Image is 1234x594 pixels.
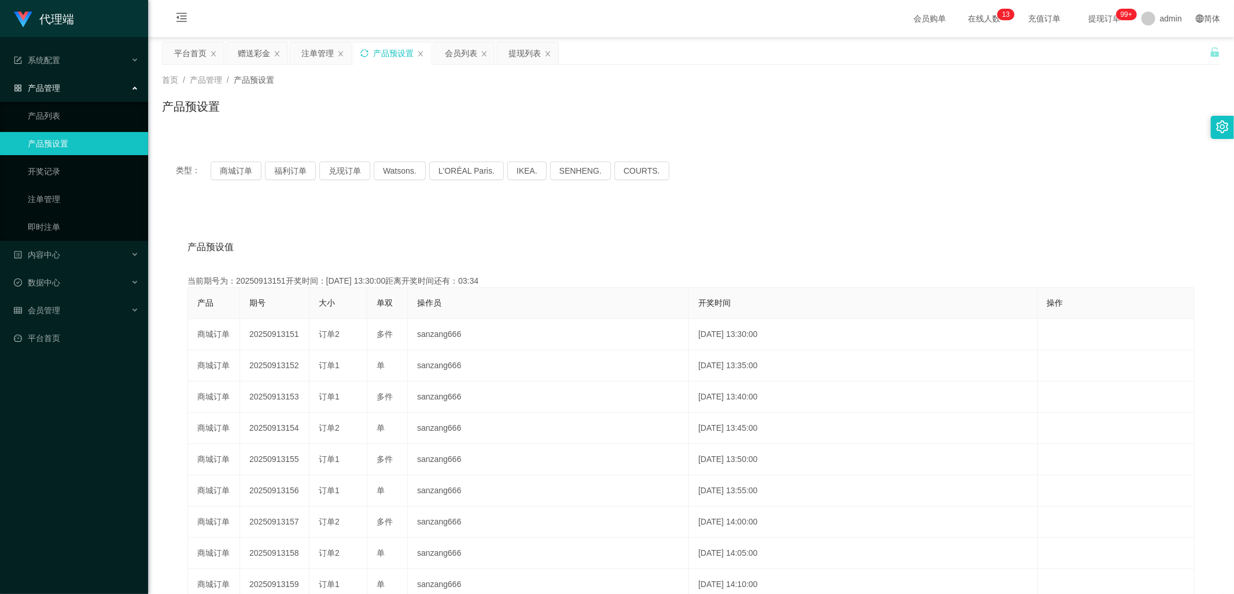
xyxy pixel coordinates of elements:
[14,278,22,287] i: 图标: check-circle-o
[373,42,414,64] div: 产品预设置
[28,160,139,183] a: 开奖记录
[319,517,340,526] span: 订单2
[374,162,426,180] button: Watsons.
[240,444,310,475] td: 20250913155
[377,423,385,432] span: 单
[408,538,689,569] td: sanzang666
[408,319,689,350] td: sanzang666
[507,162,547,180] button: IKEA.
[187,240,234,254] span: 产品预设值
[1002,9,1006,20] p: 1
[14,84,22,92] i: 图标: appstore-o
[240,382,310,413] td: 20250913153
[188,444,240,475] td: 商城订单
[188,413,240,444] td: 商城订单
[377,548,385,558] span: 单
[39,1,74,38] h1: 代理端
[319,454,340,464] span: 订单1
[240,538,310,569] td: 20250913158
[319,329,340,339] span: 订单2
[234,75,274,85] span: 产品预设置
[249,298,266,307] span: 期号
[188,538,240,569] td: 商城订单
[1216,120,1229,133] i: 图标: setting
[408,444,689,475] td: sanzang666
[377,454,393,464] span: 多件
[689,507,1038,538] td: [DATE] 14:00:00
[188,350,240,382] td: 商城订单
[698,298,731,307] span: 开奖时间
[481,50,488,57] i: 图标: close
[14,278,60,287] span: 数据中心
[240,507,310,538] td: 20250913157
[211,162,261,180] button: 商城订单
[162,1,201,38] i: 图标: menu-fold
[28,132,139,155] a: 产品预设置
[240,475,310,507] td: 20250913156
[319,162,370,180] button: 兑现订单
[265,162,316,180] button: 福利订单
[377,361,385,370] span: 单
[14,306,22,314] i: 图标: table
[183,75,185,85] span: /
[614,162,669,180] button: COURTS.
[187,275,1195,287] div: 当前期号为：20250913151开奖时间：[DATE] 13:30:00距离开奖时间还有：03:34
[14,56,22,64] i: 图标: form
[689,475,1038,507] td: [DATE] 13:55:00
[689,413,1038,444] td: [DATE] 13:45:00
[319,392,340,401] span: 订单1
[14,327,139,350] a: 图标: dashboard平台首页
[174,42,207,64] div: 平台首页
[1022,14,1066,23] span: 充值订单
[377,298,393,307] span: 单双
[197,298,213,307] span: 产品
[14,56,60,65] span: 系统配置
[188,319,240,350] td: 商城订单
[240,319,310,350] td: 20250913151
[337,50,344,57] i: 图标: close
[377,486,385,495] span: 单
[176,162,211,180] span: 类型：
[689,444,1038,475] td: [DATE] 13:50:00
[962,14,1006,23] span: 在线人数
[319,580,340,589] span: 订单1
[377,580,385,589] span: 单
[190,75,222,85] span: 产品管理
[188,382,240,413] td: 商城订单
[162,98,220,115] h1: 产品预设置
[1116,9,1137,20] sup: 1186
[301,42,334,64] div: 注单管理
[689,538,1038,569] td: [DATE] 14:05:00
[14,251,22,259] i: 图标: profile
[319,423,340,432] span: 订单2
[14,14,74,23] a: 代理端
[319,361,340,370] span: 订单1
[689,382,1038,413] td: [DATE] 13:40:00
[377,392,393,401] span: 多件
[188,507,240,538] td: 商城订单
[240,413,310,444] td: 20250913154
[445,42,477,64] div: 会员列表
[1006,9,1010,20] p: 3
[14,306,60,315] span: 会员管理
[188,475,240,507] td: 商城订单
[689,319,1038,350] td: [DATE] 13:30:00
[28,215,139,239] a: 即时注单
[227,75,229,85] span: /
[1082,14,1126,23] span: 提现订单
[238,42,270,64] div: 赠送彩金
[509,42,541,64] div: 提现列表
[408,382,689,413] td: sanzang666
[319,548,340,558] span: 订单2
[162,75,178,85] span: 首页
[544,50,551,57] i: 图标: close
[550,162,611,180] button: SENHENG.
[14,12,32,28] img: logo.9652507e.png
[429,162,504,180] button: L'ORÉAL Paris.
[377,517,393,526] span: 多件
[689,350,1038,382] td: [DATE] 13:35:00
[1210,47,1220,57] i: 图标: unlock
[997,9,1014,20] sup: 13
[408,507,689,538] td: sanzang666
[1196,14,1204,23] i: 图标: global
